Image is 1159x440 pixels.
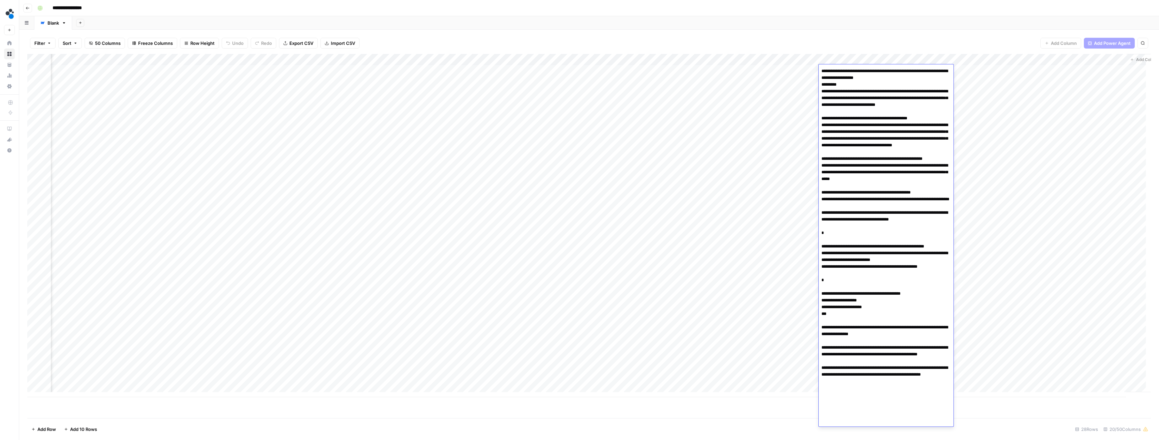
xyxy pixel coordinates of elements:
span: Sort [63,40,71,47]
button: Export CSV [279,38,318,49]
div: 28 Rows [1072,424,1101,435]
button: 50 Columns [85,38,125,49]
button: Redo [251,38,276,49]
span: Add 10 Rows [70,426,97,433]
img: spot.ai Logo [4,8,16,20]
button: Row Height [180,38,219,49]
a: AirOps Academy [4,123,15,134]
span: Freeze Columns [138,40,173,47]
a: Usage [4,70,15,81]
span: Import CSV [331,40,355,47]
button: Add Power Agent [1084,38,1135,49]
span: Row Height [190,40,215,47]
button: Undo [222,38,248,49]
button: What's new? [4,134,15,145]
button: Freeze Columns [128,38,177,49]
div: 20/50 Columns [1101,424,1151,435]
a: Blank [34,16,72,30]
a: Home [4,38,15,49]
span: Add Power Agent [1094,40,1131,47]
button: Workspace: spot.ai [4,5,15,22]
button: Add 10 Rows [60,424,101,435]
span: Add Row [37,426,56,433]
span: Export CSV [289,40,313,47]
span: Filter [34,40,45,47]
span: Redo [261,40,272,47]
button: Add Column [1040,38,1081,49]
button: Add Row [27,424,60,435]
button: Import CSV [320,38,359,49]
span: Add Column [1051,40,1077,47]
a: Browse [4,49,15,59]
a: Your Data [4,59,15,70]
a: Settings [4,81,15,92]
div: What's new? [4,135,14,145]
button: Help + Support [4,145,15,156]
button: Sort [58,38,82,49]
button: Filter [30,38,56,49]
span: Undo [232,40,244,47]
div: Blank [48,20,59,26]
span: 50 Columns [95,40,121,47]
